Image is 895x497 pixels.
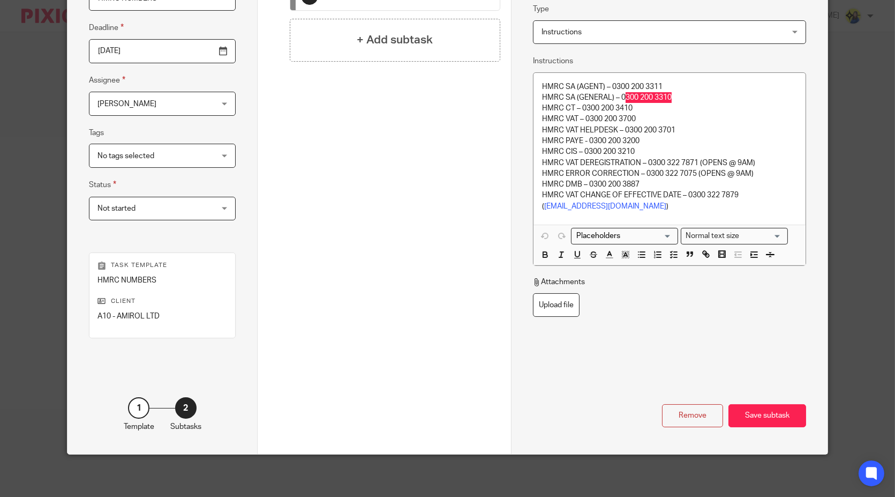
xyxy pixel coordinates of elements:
[124,421,154,432] p: Template
[542,179,797,190] p: HMRC DMB – 0300 200 3887
[681,228,788,244] div: Text styles
[662,404,723,427] div: Remove
[97,152,154,160] span: No tags selected
[533,293,580,317] label: Upload file
[743,231,781,242] input: Search for option
[681,228,788,244] div: Search for option
[97,297,227,306] p: Client
[89,21,124,34] label: Deadline
[728,404,806,427] div: Save subtask
[542,103,797,114] p: HMRC CT – 0300 200 3410
[542,158,797,168] p: HMRC VAT DEREGISTRATION – 0300 322 7871 (OPENS @ 9AM)
[89,74,125,86] label: Assignee
[533,56,573,66] label: Instructions
[533,4,549,14] label: Type
[573,231,672,242] input: Search for option
[571,228,678,244] div: Placeholders
[542,81,797,92] p: HMRC SA (AGENT) – 0300 200 3311
[542,168,797,179] p: HMRC ERROR CORRECTION – 0300 322 7075 (OPENS @ 9AM)
[541,28,582,36] span: Instructions
[542,190,797,212] p: HMRC VAT CHANGE OF EFFECTIVE DATE – 0300 322 7879 ( )
[89,39,236,63] input: Pick a date
[542,136,797,146] p: HMRC PAYE - 0300 200 3200
[175,397,197,419] div: 2
[357,32,433,48] h4: + Add subtask
[97,100,156,108] span: [PERSON_NAME]
[97,205,136,212] span: Not started
[170,421,201,432] p: Subtasks
[89,179,116,191] label: Status
[128,397,149,419] div: 1
[542,114,797,124] p: HMRC VAT – 0300 200 3700
[542,125,797,136] p: HMRC VAT HELPDESK – 0300 200 3701
[571,228,678,244] div: Search for option
[542,92,797,103] p: HMRC SA (GENERAL) – 0300 200 3310
[544,203,666,210] a: [EMAIL_ADDRESS][DOMAIN_NAME]
[97,311,227,322] p: A10 - AMIROL LTD
[542,146,797,157] p: HMRC CIS – 0300 200 3210
[97,261,227,270] p: Task template
[97,275,227,286] p: HMRC NUMBERS
[89,128,104,138] label: Tags
[533,277,585,287] p: Attachments
[683,231,742,242] span: Normal text size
